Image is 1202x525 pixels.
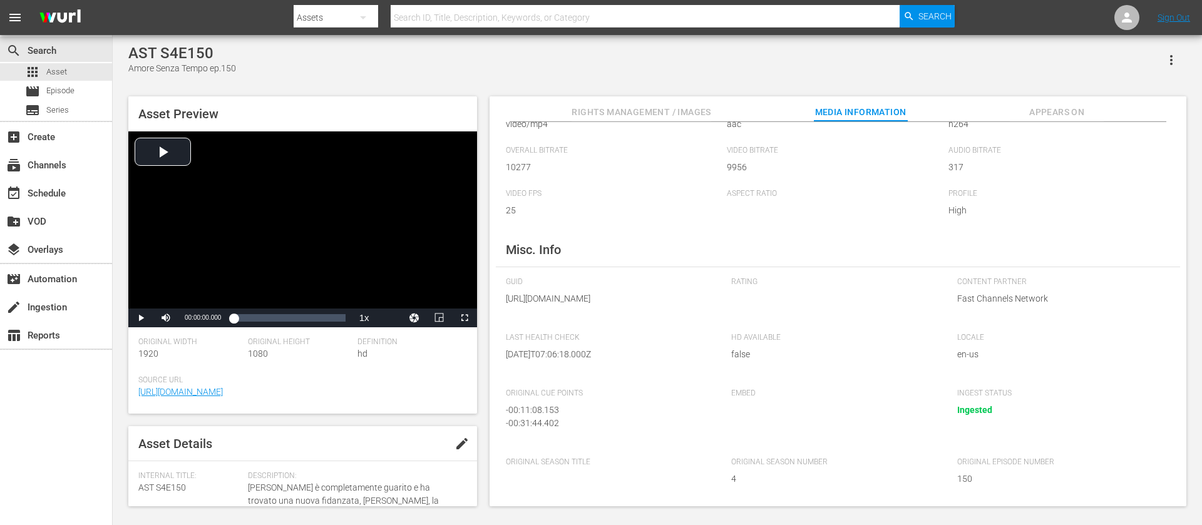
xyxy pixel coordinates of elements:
[948,161,1164,174] span: 317
[506,292,712,305] span: [URL][DOMAIN_NAME]
[6,186,21,201] span: Schedule
[25,103,40,118] span: Series
[948,118,1164,131] span: h264
[138,106,218,121] span: Asset Preview
[948,146,1164,156] span: Audio Bitrate
[447,429,477,459] button: edit
[506,161,721,174] span: 10277
[731,389,938,399] span: Embed
[6,43,21,58] span: Search
[572,104,711,120] span: Rights Management / Images
[731,472,938,486] span: 4
[506,417,706,430] div: - 00:31:44.402
[8,10,23,25] span: menu
[46,66,67,78] span: Asset
[731,348,938,361] span: false
[957,292,1164,305] span: Fast Channels Network
[248,471,461,481] span: Description:
[25,64,40,79] span: Asset
[731,333,938,343] span: HD Available
[6,328,21,343] span: Reports
[128,62,236,75] div: Amore Senza Tempo ep.150
[138,375,461,385] span: Source Url
[30,3,90,33] img: ans4CAIJ8jUAAAAAAAAAAAAAAAAAAAAAAAAgQb4GAAAAAAAAAAAAAAAAAAAAAAAAJMjXAAAAAAAAAAAAAAAAAAAAAAAAgAT5G...
[6,272,21,287] span: Automation
[46,84,74,97] span: Episode
[506,457,712,467] span: Original Season Title
[6,130,21,145] span: Create
[6,158,21,173] span: Channels
[452,308,477,327] button: Fullscreen
[352,308,377,327] button: Playback Rate
[506,348,712,361] span: [DATE]T07:06:18.000Z
[957,333,1164,343] span: Locale
[248,349,268,359] span: 1080
[46,104,69,116] span: Series
[6,300,21,315] span: Ingestion
[402,308,427,327] button: Jump To Time
[455,436,470,451] span: edit
[1158,13,1190,23] a: Sign Out
[128,308,153,327] button: Play
[900,5,955,28] button: Search
[138,349,158,359] span: 1920
[727,161,942,174] span: 9956
[727,189,942,199] span: Aspect Ratio
[918,5,952,28] span: Search
[957,405,992,415] span: Ingested
[957,389,1164,399] span: Ingest Status
[138,436,212,451] span: Asset Details
[731,457,938,467] span: Original Season Number
[138,471,242,481] span: Internal Title:
[506,146,721,156] span: Overall Bitrate
[506,404,706,417] div: - 00:11:08.153
[6,214,21,229] span: VOD
[506,277,712,287] span: GUID
[506,204,721,217] span: 25
[957,472,1164,486] span: 150
[727,118,942,131] span: aac
[427,308,452,327] button: Picture-in-Picture
[506,189,721,199] span: Video FPS
[248,337,351,347] span: Original Height
[957,277,1164,287] span: Content Partner
[185,314,221,321] span: 00:00:00.000
[957,348,1164,361] span: en-us
[138,482,186,492] span: AST S4E150
[506,118,721,131] span: video/mp4
[814,104,908,120] span: Media Information
[6,242,21,257] span: Overlays
[138,337,242,347] span: Original Width
[234,314,345,322] div: Progress Bar
[506,333,712,343] span: Last Health Check
[948,204,1164,217] span: High
[1010,104,1104,120] span: Appears On
[357,337,461,347] span: Definition
[25,84,40,99] span: Episode
[138,387,223,397] a: [URL][DOMAIN_NAME]
[506,389,712,399] span: Original Cue Points
[957,457,1164,467] span: Original Episode Number
[128,131,477,327] div: Video Player
[731,277,938,287] span: Rating
[357,349,367,359] span: hd
[153,308,178,327] button: Mute
[948,189,1164,199] span: Profile
[727,146,942,156] span: Video Bitrate
[506,242,561,257] span: Misc. Info
[128,44,236,62] div: AST S4E150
